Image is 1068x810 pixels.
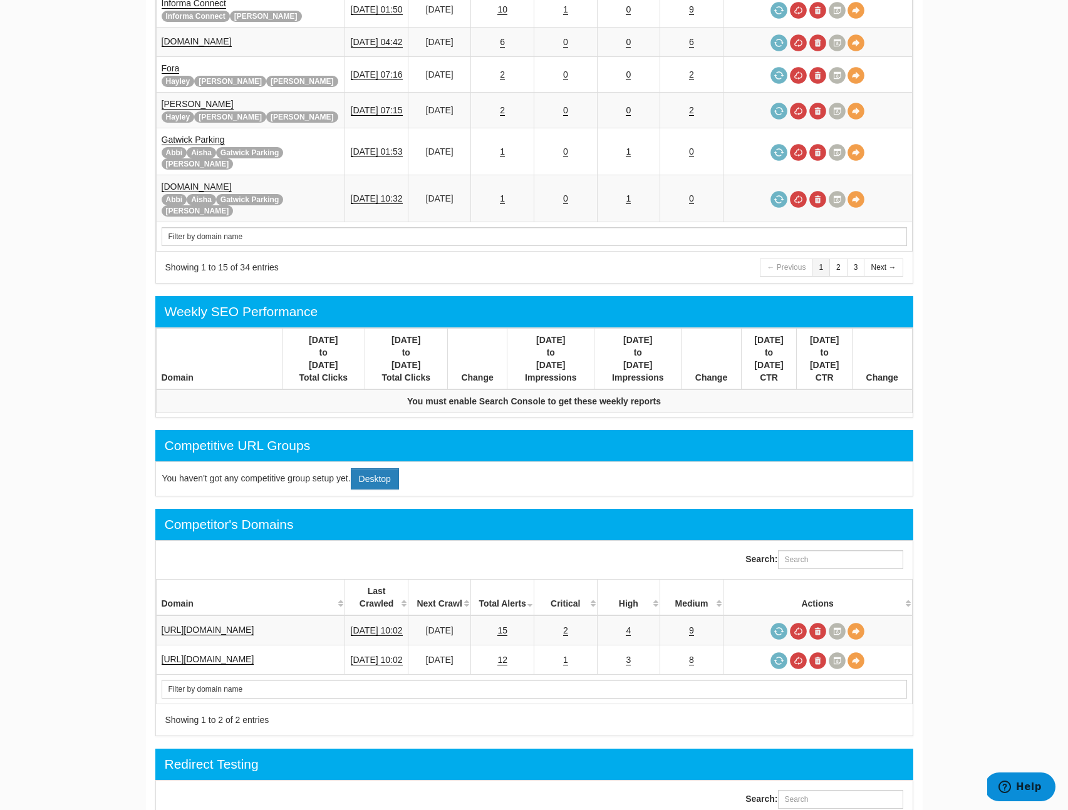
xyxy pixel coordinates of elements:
[407,396,661,406] strong: You must enable Search Console to get these weekly reports
[848,623,864,640] a: View Domain Overview
[597,580,660,616] th: High: activate to sort column descending
[770,652,787,669] a: Request a crawl
[162,147,187,158] span: Abbi
[351,468,399,490] a: Desktop
[447,329,507,390] th: Change
[563,655,568,665] a: 1
[563,69,568,80] a: 0
[689,105,694,116] a: 2
[778,550,903,569] input: Search:
[770,34,787,51] a: Request a crawl
[626,625,631,636] a: 4
[745,550,903,569] label: Search:
[266,76,338,87] span: [PERSON_NAME]
[216,194,283,205] span: Gatwick Parking
[852,329,912,390] th: Change
[563,146,568,157] a: 0
[848,144,864,161] a: View Domain Overview
[351,4,403,15] a: [DATE] 01:50
[162,194,187,205] span: Abbi
[471,580,534,616] th: Total Alerts: activate to sort column ascending
[534,580,597,616] th: Critical: activate to sort column descending
[848,103,864,120] a: View Domain Overview
[790,652,807,669] a: Cancel in-progress audit
[162,182,232,192] a: [DOMAIN_NAME]
[848,34,864,51] a: View Domain Overview
[626,105,631,116] a: 0
[500,146,505,157] a: 1
[809,144,826,161] a: Delete most recent audit
[162,227,907,246] input: Search
[162,36,232,47] a: [DOMAIN_NAME]
[216,147,283,158] span: Gatwick Parking
[351,105,403,116] a: [DATE] 07:15
[162,63,180,74] a: Fora
[689,4,694,15] a: 9
[809,103,826,120] a: Delete most recent audit
[829,652,846,669] a: Crawl History
[162,99,234,110] a: [PERSON_NAME]
[790,144,807,161] a: Cancel in-progress audit
[809,67,826,84] a: Delete most recent audit
[194,76,266,87] span: [PERSON_NAME]
[345,580,408,616] th: Last Crawled: activate to sort column descending
[282,329,365,390] th: [DATE] to [DATE] Total Clicks
[507,329,594,390] th: [DATE] to [DATE] Impressions
[760,259,812,277] a: ← Previous
[500,105,505,116] a: 2
[156,580,345,616] th: Domain: activate to sort column ascending
[497,4,507,15] a: 10
[626,4,631,15] a: 0
[689,193,694,204] a: 0
[689,37,694,48] a: 6
[365,329,447,390] th: [DATE] to [DATE] Total Clicks
[812,259,830,277] a: 1
[230,11,302,22] span: [PERSON_NAME]
[500,193,505,204] a: 1
[563,625,568,636] a: 2
[162,654,254,665] a: [URL][DOMAIN_NAME]
[660,580,723,616] th: Medium: activate to sort column descending
[848,2,864,19] a: View Domain Overview
[790,2,807,19] a: Cancel in-progress audit
[626,193,631,204] a: 1
[165,436,311,455] div: Competitive URL Groups
[809,652,826,669] a: Delete most recent audit
[351,37,403,48] a: [DATE] 04:42
[408,28,471,57] td: [DATE]
[689,625,694,636] a: 9
[408,615,471,645] td: [DATE]
[500,37,505,48] a: 6
[155,461,913,496] div: You haven't got any competitive group setup yet.
[741,329,797,390] th: [DATE] to [DATE] CTR
[162,680,907,699] input: Search
[790,191,807,208] a: Cancel in-progress audit
[829,67,846,84] a: Crawl History
[156,329,282,390] th: Domain
[563,37,568,48] a: 0
[689,69,694,80] a: 2
[797,329,853,390] th: [DATE] to [DATE] CTR
[266,111,338,123] span: [PERSON_NAME]
[829,623,846,640] a: Crawl History
[847,259,865,277] a: 3
[790,103,807,120] a: Cancel in-progress audit
[790,623,807,640] a: Cancel in-progress audit
[770,144,787,161] a: Request a crawl
[165,515,294,534] div: Competitor's Domains
[497,655,507,665] a: 12
[848,652,864,669] a: View Domain Overview
[162,76,195,87] span: Hayley
[563,193,568,204] a: 0
[626,655,631,665] a: 3
[165,302,318,321] div: Weekly SEO Performance
[809,191,826,208] a: Delete most recent audit
[351,193,403,204] a: [DATE] 10:32
[987,772,1055,804] iframe: Opens a widget where you can find more information
[745,790,903,809] label: Search:
[408,128,471,175] td: [DATE]
[165,261,519,274] div: Showing 1 to 15 of 34 entries
[689,146,694,157] a: 0
[408,57,471,93] td: [DATE]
